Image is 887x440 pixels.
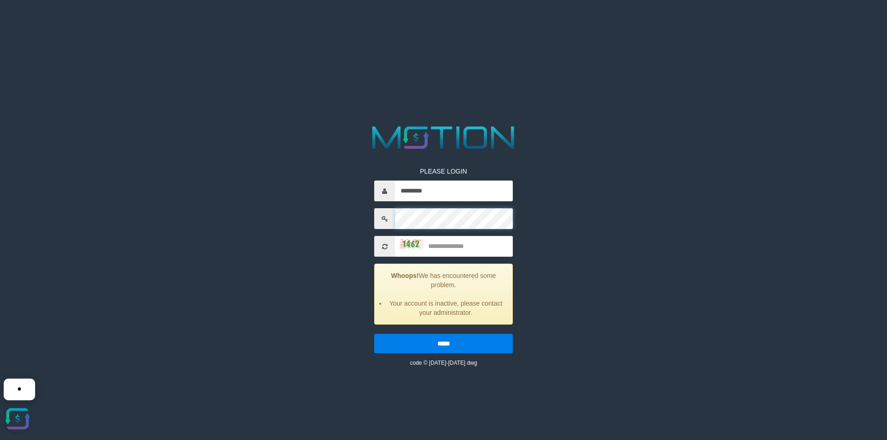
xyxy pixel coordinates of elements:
[391,272,419,279] strong: Whoops!
[374,264,513,325] div: We has encountered some problem.
[410,360,477,366] small: code © [DATE]-[DATE] dwg
[386,299,505,317] li: Your account is inactive, please contact your administrator.
[366,122,521,153] img: MOTION_logo.png
[400,239,423,248] img: captcha
[374,167,513,176] p: PLEASE LOGIN
[4,43,31,71] button: Open LiveChat chat widget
